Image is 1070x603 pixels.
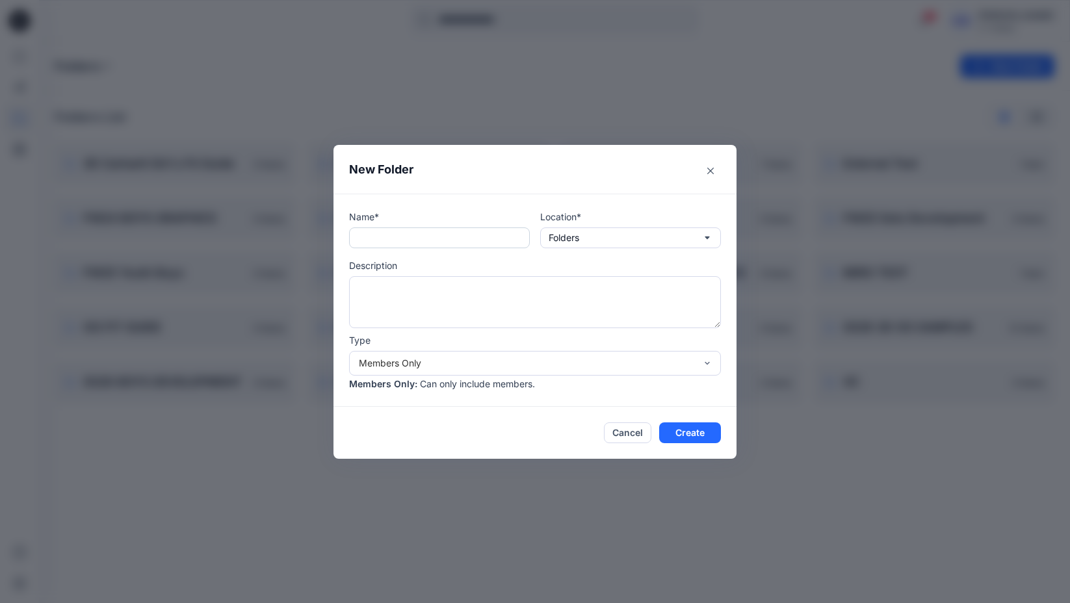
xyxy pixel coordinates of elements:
[349,377,417,391] p: Members Only :
[659,422,721,443] button: Create
[604,422,651,443] button: Cancel
[349,333,721,347] p: Type
[420,377,535,391] p: Can only include members.
[359,356,696,370] div: Members Only
[549,231,579,245] p: Folders
[700,160,721,181] button: Close
[349,210,530,224] p: Name*
[333,145,737,194] header: New Folder
[540,227,721,248] button: Folders
[540,210,721,224] p: Location*
[349,259,721,272] p: Description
